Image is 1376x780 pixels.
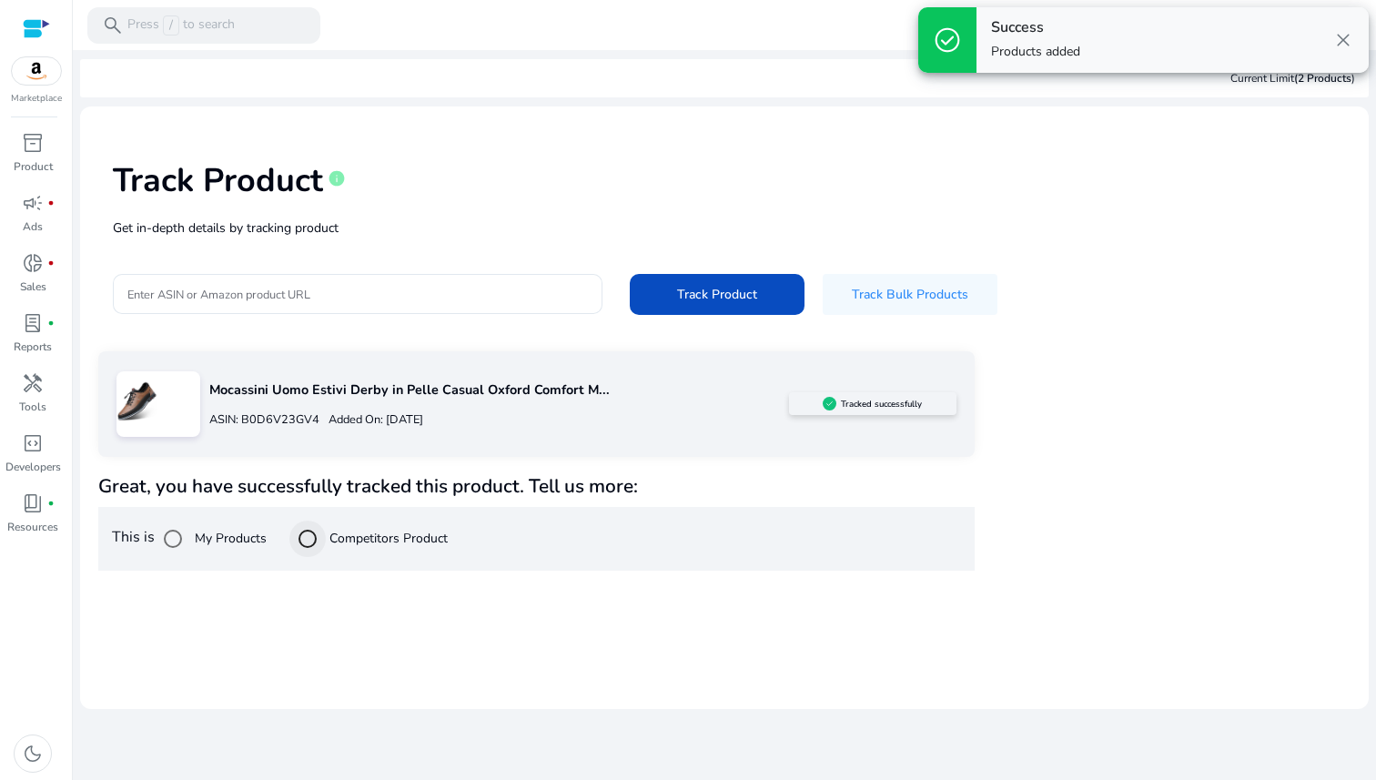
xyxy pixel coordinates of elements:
[22,372,44,394] span: handyman
[22,432,44,454] span: code_blocks
[11,92,62,106] p: Marketplace
[47,500,55,507] span: fiber_manual_record
[19,399,46,415] p: Tools
[933,25,962,55] span: check_circle
[22,132,44,154] span: inventory_2
[14,158,53,175] p: Product
[98,507,975,571] div: This is
[12,57,61,85] img: amazon.svg
[191,529,267,548] label: My Products
[113,218,1336,238] p: Get in-depth details by tracking product
[326,529,448,548] label: Competitors Product
[22,252,44,274] span: donut_small
[127,15,235,35] p: Press to search
[47,199,55,207] span: fiber_manual_record
[23,218,43,235] p: Ads
[47,259,55,267] span: fiber_manual_record
[163,15,179,35] span: /
[991,43,1080,61] p: Products added
[113,161,323,200] h1: Track Product
[98,475,975,498] h4: Great, you have successfully tracked this product. Tell us more:
[102,15,124,36] span: search
[841,399,922,410] h5: Tracked successfully
[20,279,46,295] p: Sales
[7,519,58,535] p: Resources
[209,380,788,400] p: Mocassini Uomo Estivi Derby in Pelle Casual Oxford Comfort M...
[47,319,55,327] span: fiber_manual_record
[5,459,61,475] p: Developers
[1332,29,1354,51] span: close
[991,19,1080,36] h4: Success
[852,285,968,304] span: Track Bulk Products
[328,169,346,187] span: info
[630,274,804,315] button: Track Product
[116,380,157,421] img: 715INBQl6NL.jpg
[823,397,836,410] img: sellerapp_active
[14,339,52,355] p: Reports
[22,743,44,765] span: dark_mode
[677,285,757,304] span: Track Product
[22,312,44,334] span: lab_profile
[209,411,319,429] p: ASIN: B0D6V23GV4
[22,492,44,514] span: book_4
[823,274,997,315] button: Track Bulk Products
[319,411,423,429] p: Added On: [DATE]
[22,192,44,214] span: campaign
